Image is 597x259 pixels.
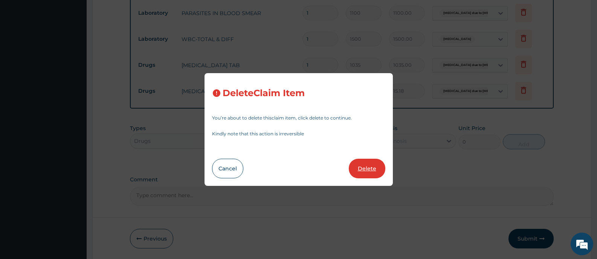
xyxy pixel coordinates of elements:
[4,176,144,202] textarea: Type your message and hit 'Enter'
[349,159,385,178] button: Delete
[212,159,243,178] button: Cancel
[212,132,385,136] p: Kindly note that this action is irreversible
[124,4,142,22] div: Minimize live chat window
[44,80,104,156] span: We're online!
[14,38,31,57] img: d_794563401_company_1708531726252_794563401
[39,42,127,52] div: Chat with us now
[223,88,305,98] h3: Delete Claim Item
[212,116,385,120] p: You’re about to delete this claim item , click delete to continue.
